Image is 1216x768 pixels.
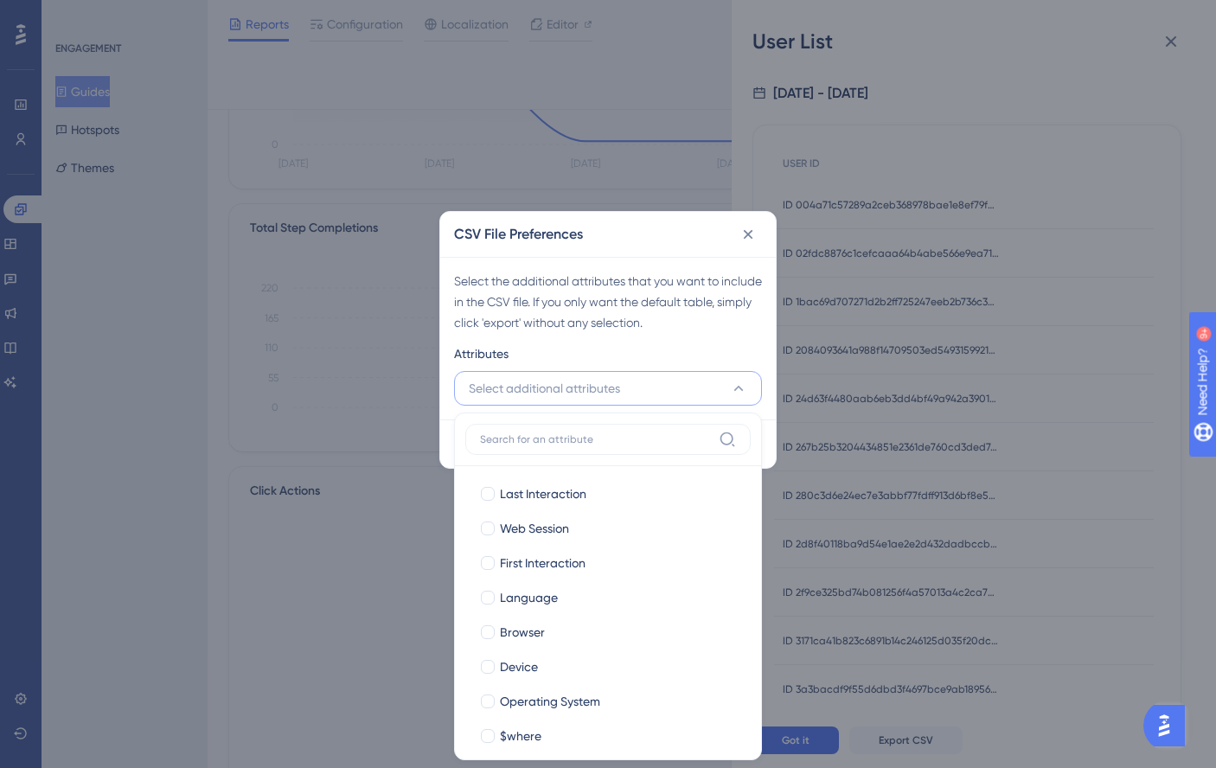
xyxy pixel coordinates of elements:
span: Device [500,656,538,677]
span: Last Interaction [500,483,586,504]
div: Select the additional attributes that you want to include in the CSV file. If you only want the d... [454,271,762,333]
span: Need Help? [41,4,108,25]
iframe: UserGuiding AI Assistant Launcher [1143,700,1195,752]
span: First Interaction [500,553,586,573]
span: $where [500,726,541,746]
input: Search for an attribute [480,432,712,446]
span: Select additional attributes [469,378,620,399]
span: Language [500,587,558,608]
span: Operating System [500,691,600,712]
h2: CSV File Preferences [454,224,583,245]
span: Attributes [454,343,509,364]
div: 9+ [118,9,128,22]
span: Web Session [500,518,569,539]
span: Browser [500,622,545,643]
